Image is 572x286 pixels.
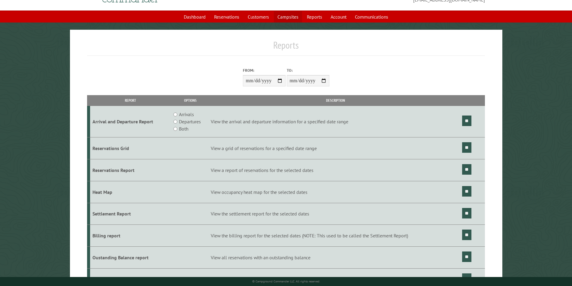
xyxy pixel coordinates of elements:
[210,95,461,106] th: Description
[90,159,171,181] td: Reservations Report
[180,11,209,23] a: Dashboard
[171,95,210,106] th: Options
[90,203,171,225] td: Settlement Report
[351,11,392,23] a: Communications
[210,11,243,23] a: Reservations
[244,11,273,23] a: Customers
[87,39,485,56] h1: Reports
[327,11,350,23] a: Account
[210,106,461,137] td: View the arrival and departure information for a specified date range
[243,68,286,73] label: From:
[90,225,171,247] td: Billing report
[210,181,461,203] td: View occupancy heat map for the selected dates
[210,203,461,225] td: View the settlement report for the selected dates
[287,68,329,73] label: To:
[90,95,171,106] th: Report
[90,106,171,137] td: Arrival and Departure Report
[210,225,461,247] td: View the billing report for the selected dates (NOTE: This used to be called the Settlement Report)
[303,11,326,23] a: Reports
[252,279,320,283] small: © Campground Commander LLC. All rights reserved.
[90,137,171,159] td: Reservations Grid
[210,159,461,181] td: View a report of reservations for the selected dates
[210,247,461,269] td: View all reservations with an outstanding balance
[274,11,302,23] a: Campsites
[90,181,171,203] td: Heat Map
[179,111,194,118] label: Arrivals
[90,247,171,269] td: Oustanding Balance report
[210,137,461,159] td: View a grid of reservations for a specified date range
[179,125,188,132] label: Both
[179,118,201,125] label: Departures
